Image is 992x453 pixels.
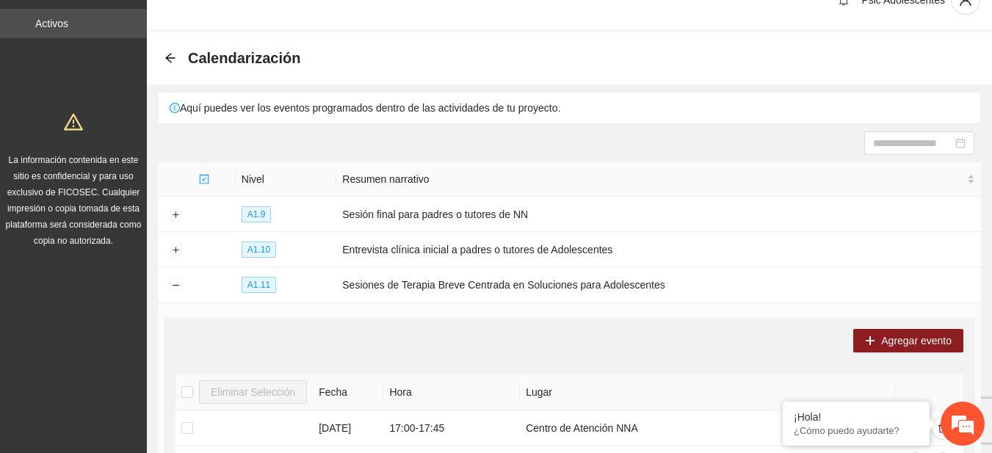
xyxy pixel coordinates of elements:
[236,162,336,197] th: Nivel
[85,145,203,293] span: Estamos en línea.
[35,18,68,29] a: Activos
[313,374,383,410] th: Fecha
[64,112,83,131] span: warning
[76,75,247,94] div: Chatee con nosotros ahora
[170,209,181,221] button: Expand row
[520,410,894,446] td: Centro de Atención NNA
[199,174,209,184] span: check-square
[853,329,963,352] button: plusAgregar evento
[242,242,276,258] span: A1.10
[6,155,142,246] span: La información contenida en este sitio es confidencial y para uso exclusivo de FICOSEC. Cualquier...
[242,206,272,222] span: A1.9
[931,416,955,440] button: delete
[520,374,894,410] th: Lugar
[242,277,276,293] span: A1.11
[7,299,280,350] textarea: Escriba su mensaje y pulse “Intro”
[170,280,181,291] button: Collapse row
[188,46,300,70] span: Calendarización
[342,171,964,187] span: Resumen narrativo
[794,425,919,436] p: ¿Cómo puedo ayudarte?
[794,411,919,423] div: ¡Hola!
[199,380,307,404] button: Eliminar Selección
[313,410,383,446] td: [DATE]
[336,232,981,267] td: Entrevista clínica inicial a padres o tutores de Adolescentes
[170,103,180,113] span: exclamation-circle
[383,410,520,446] td: 17:00 - 17:45
[241,7,276,43] div: Minimizar ventana de chat en vivo
[881,333,952,349] span: Agregar evento
[170,244,181,256] button: Expand row
[164,52,176,64] span: arrow-left
[164,52,176,65] div: Back
[159,93,980,123] div: Aquí puedes ver los eventos programados dentro de las actividades de tu proyecto.
[383,374,520,410] th: Hora
[336,197,981,232] td: Sesión final para padres o tutores de NN
[336,162,981,197] th: Resumen narrativo
[865,336,875,347] span: plus
[938,423,948,435] span: delete
[336,267,981,302] td: Sesiones de Terapia Breve Centrada en Soluciones para Adolescentes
